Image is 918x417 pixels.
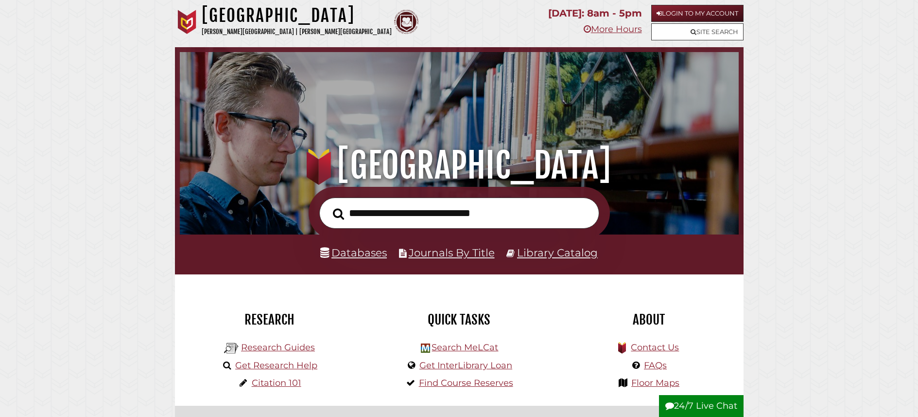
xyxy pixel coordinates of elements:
[372,311,547,328] h2: Quick Tasks
[419,378,513,388] a: Find Course Reserves
[561,311,736,328] h2: About
[432,342,498,353] a: Search MeLCat
[409,246,495,259] a: Journals By Title
[651,5,744,22] a: Login to My Account
[421,344,430,353] img: Hekman Library Logo
[631,342,679,353] a: Contact Us
[394,10,418,34] img: Calvin Theological Seminary
[644,360,667,371] a: FAQs
[235,360,317,371] a: Get Research Help
[193,144,725,187] h1: [GEOGRAPHIC_DATA]
[651,23,744,40] a: Site Search
[333,208,344,220] i: Search
[241,342,315,353] a: Research Guides
[584,24,642,35] a: More Hours
[320,246,387,259] a: Databases
[548,5,642,22] p: [DATE]: 8am - 5pm
[202,5,392,26] h1: [GEOGRAPHIC_DATA]
[252,378,301,388] a: Citation 101
[202,26,392,37] p: [PERSON_NAME][GEOGRAPHIC_DATA] | [PERSON_NAME][GEOGRAPHIC_DATA]
[175,10,199,34] img: Calvin University
[419,360,512,371] a: Get InterLibrary Loan
[631,378,679,388] a: Floor Maps
[517,246,598,259] a: Library Catalog
[328,205,349,223] button: Search
[182,311,357,328] h2: Research
[224,341,239,356] img: Hekman Library Logo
